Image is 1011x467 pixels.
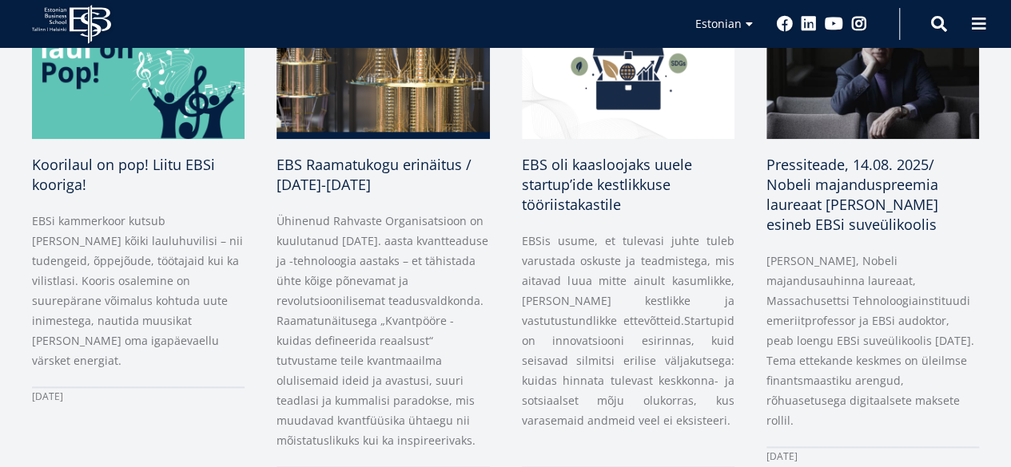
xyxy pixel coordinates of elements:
[801,16,817,32] a: Linkedin
[766,251,979,430] p: [PERSON_NAME], Nobeli majandusauhinna laureaat, Massachusettsi Tehnoloogiainstituudi emeriitprofe...
[522,231,734,450] p: Startupid on innovatsiooni esirinnas, kuid seisavad silmitsi erilise väljakutsega: kuidas hinnata...
[777,16,793,32] a: Facebook
[522,155,692,214] span: EBS oli kaasloojaks uuele startup’ide kestlikkuse tööriistakastile
[851,16,867,32] a: Instagram
[766,446,979,466] div: [DATE]
[522,233,734,328] b: EBSis usume, et tulevasi juhte tuleb varustada oskuste ja teadmistega, mis aitavad luua mitte ain...
[825,16,843,32] a: Youtube
[32,155,215,194] span: Koorilaul on pop! Liitu EBSi kooriga!
[32,211,245,370] p: EBSi kammerkoor kutsub [PERSON_NAME] kõiki lauluhuvilisi – nii tudengeid, õppejõude, töötajaid ku...
[32,386,245,406] div: [DATE]
[277,155,472,194] span: EBS Raamatukogu erinäitus / [DATE]-[DATE]
[766,155,938,234] span: Pressiteade, 14.08. 2025/ Nobeli majanduspreemia laureaat [PERSON_NAME] esineb EBSi suveülikoolis
[277,211,489,450] p: Ühinenud Rahvaste Organisatsioon on kuulutanud [DATE]. aasta kvantteaduse ja -tehnoloogia aastaks...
